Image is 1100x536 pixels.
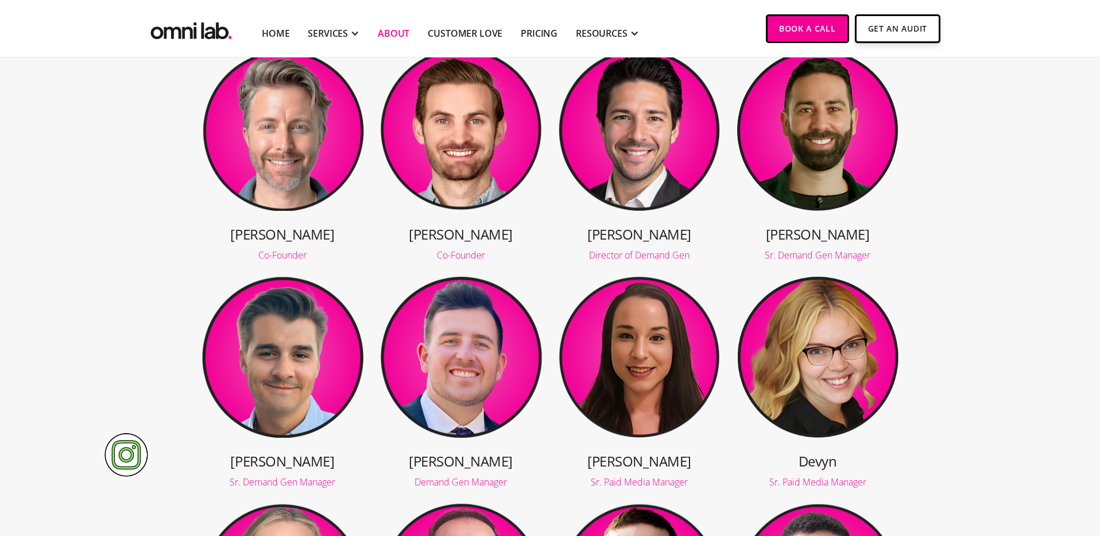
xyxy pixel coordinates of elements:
[766,14,849,43] a: Book a Call
[379,250,543,260] div: Co-Founder
[893,403,1100,536] iframe: Chat Widget
[379,477,543,487] div: Demand Gen Manager
[736,452,899,471] h3: Devyn
[558,477,721,487] div: Sr. Paid Media Manager
[736,250,899,260] div: Sr. Demand Gen Manager
[379,225,543,244] h3: [PERSON_NAME]
[308,26,348,40] div: SERVICES
[576,26,628,40] div: RESOURCES
[428,26,502,40] a: Customer Love
[379,452,543,471] h3: [PERSON_NAME]
[201,225,364,244] h3: [PERSON_NAME]
[736,225,899,244] h3: [PERSON_NAME]
[521,26,557,40] a: Pricing
[201,477,364,487] div: Sr. Demand Gen Manager
[558,452,721,471] h3: [PERSON_NAME]
[148,14,234,43] img: Omni Lab: B2B SaaS Demand Generation Agency
[558,250,721,260] div: Director of Demand Gen
[736,477,899,487] div: Sr. Paid Media Manager
[262,26,289,40] a: Home
[558,225,721,244] h3: [PERSON_NAME]
[201,452,364,471] h3: [PERSON_NAME]
[378,26,409,40] a: About
[148,14,234,43] a: home
[855,14,940,43] a: Get An Audit
[201,250,364,260] div: Co-Founder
